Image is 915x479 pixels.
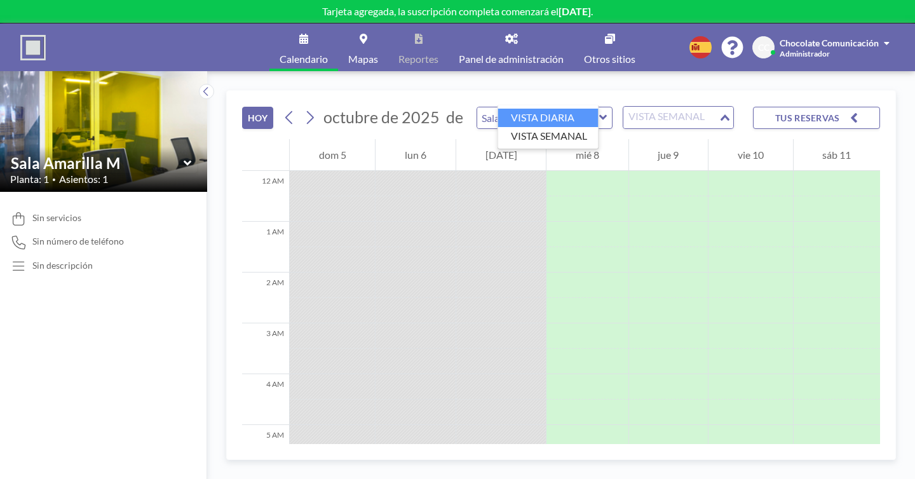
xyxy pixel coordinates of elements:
[52,175,56,184] span: •
[477,107,599,128] input: Sala Amarilla M
[242,107,273,129] button: HOY
[242,374,289,425] div: 4 AM
[10,173,49,186] span: Planta: 1
[32,260,93,271] div: Sin descripción
[242,222,289,273] div: 1 AM
[338,24,388,71] a: Mapas
[242,425,289,476] div: 5 AM
[290,139,375,171] div: dom 5
[780,37,879,48] span: Chocolate Comunicación
[498,109,599,127] li: VISTA DIARIA
[242,171,289,222] div: 12 AM
[242,273,289,323] div: 2 AM
[498,127,599,145] li: VISTA SEMANAL
[758,42,769,53] span: CC
[20,35,46,60] img: organization-logo
[280,54,328,64] span: Calendario
[242,323,289,374] div: 3 AM
[446,107,463,127] span: de
[794,139,880,171] div: sáb 11
[584,54,635,64] span: Otros sitios
[269,24,338,71] a: Calendario
[388,24,449,71] a: Reportes
[456,139,546,171] div: [DATE]
[780,49,830,58] span: Administrador
[708,139,792,171] div: vie 10
[546,139,628,171] div: mié 8
[348,54,378,64] span: Mapas
[629,139,708,171] div: jue 9
[623,107,733,128] div: Search for option
[398,54,438,64] span: Reportes
[574,24,646,71] a: Otros sitios
[376,139,455,171] div: lun 6
[449,24,574,71] a: Panel de administración
[32,212,81,224] span: Sin servicios
[59,173,108,186] span: Asientos: 1
[32,236,124,247] span: Sin número de teléfono
[323,107,440,126] span: octubre de 2025
[625,109,717,126] input: Search for option
[459,54,564,64] span: Panel de administración
[753,107,880,129] button: TUS RESERVAS
[559,5,591,17] b: [DATE]
[11,154,184,172] input: Sala Amarilla M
